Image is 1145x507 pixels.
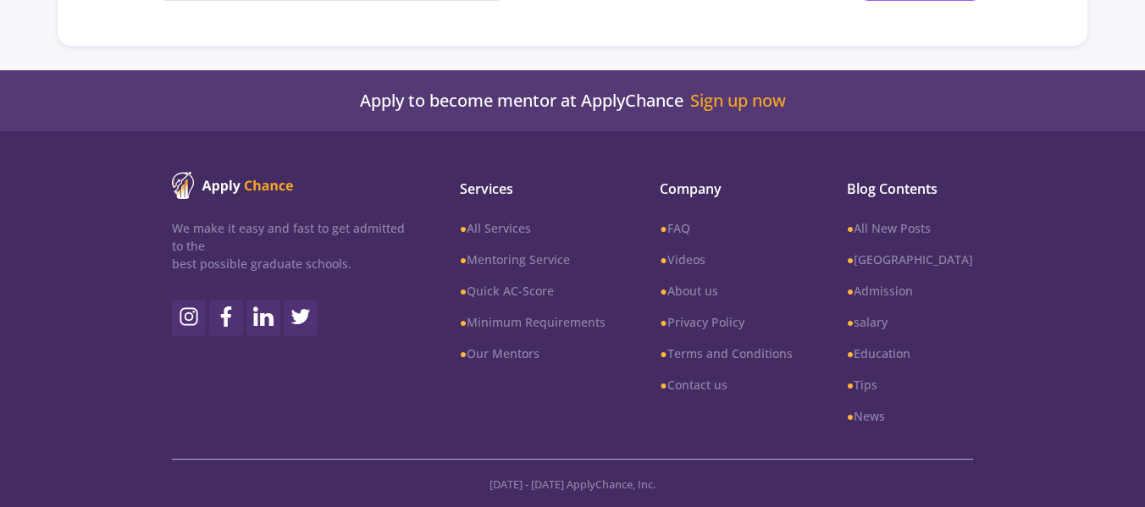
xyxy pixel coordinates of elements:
p: We make it easy and fast to get admitted to the best possible graduate schools. [172,219,412,273]
a: ●[GEOGRAPHIC_DATA] [847,251,973,268]
a: ●All Services [460,219,606,237]
b: ● [660,251,667,267]
a: Sign up now [690,91,786,111]
b: ● [660,220,667,236]
a: ●Our Mentors [460,344,606,362]
span: Blog Contents [847,179,973,199]
b: ● [460,220,467,236]
a: ●Videos [660,251,792,268]
b: ● [660,377,667,393]
b: ● [460,283,467,299]
span: Services [460,179,606,199]
a: ●Minimum Requirements [460,313,606,331]
span: Company [660,179,792,199]
a: ●FAQ [660,219,792,237]
b: ● [660,283,667,299]
a: ●News [847,407,973,425]
img: ApplyChance logo [172,172,294,199]
b: ● [847,220,854,236]
a: ●Admission [847,282,973,300]
span: [DATE] - [DATE] ApplyChance, Inc. [490,477,655,492]
b: ● [660,314,667,330]
b: ● [847,377,854,393]
a: ●Contact us [660,376,792,394]
b: ● [847,251,854,267]
a: ●salary [847,313,973,331]
a: ●All New Posts [847,219,973,237]
b: ● [460,314,467,330]
b: ● [847,283,854,299]
b: ● [847,314,854,330]
a: ●Terms and Conditions [660,344,792,362]
a: ●About us [660,282,792,300]
b: ● [460,251,467,267]
a: ●Education [847,344,973,362]
b: ● [847,345,854,361]
b: ● [660,345,667,361]
b: ● [460,345,467,361]
a: ●Mentoring Service [460,251,606,268]
a: ●Privacy Policy [660,313,792,331]
a: ●Tips [847,376,973,394]
a: ●Quick AC-Score [460,282,606,300]
b: ● [847,408,854,424]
